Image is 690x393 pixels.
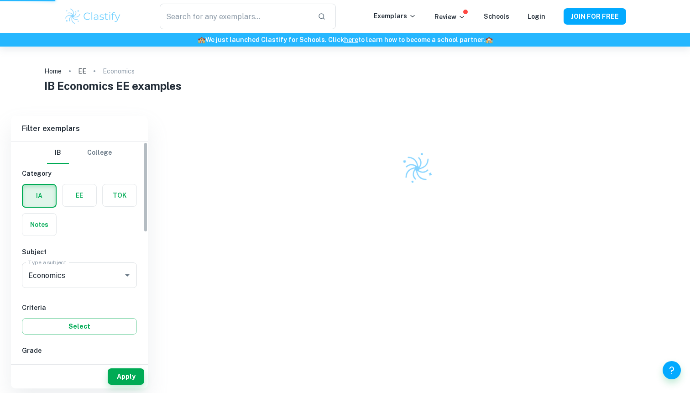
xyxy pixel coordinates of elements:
[160,4,310,29] input: Search for any exemplars...
[63,184,96,206] button: EE
[44,65,62,78] a: Home
[22,318,137,335] button: Select
[22,247,137,257] h6: Subject
[396,147,438,189] img: Clastify logo
[564,8,626,25] button: JOIN FOR FREE
[22,303,137,313] h6: Criteria
[374,11,416,21] p: Exemplars
[103,66,135,76] p: Economics
[87,142,112,164] button: College
[28,258,66,266] label: Type a subject
[344,36,358,43] a: here
[485,36,493,43] span: 🏫
[2,35,688,45] h6: We just launched Clastify for Schools. Click to learn how to become a school partner.
[22,214,56,236] button: Notes
[528,13,545,20] a: Login
[11,116,148,141] h6: Filter exemplars
[434,12,465,22] p: Review
[22,168,137,178] h6: Category
[484,13,509,20] a: Schools
[23,185,56,207] button: IA
[663,361,681,379] button: Help and Feedback
[78,65,86,78] a: EE
[47,142,69,164] button: IB
[44,78,646,94] h1: IB Economics EE examples
[22,346,137,356] h6: Grade
[47,142,112,164] div: Filter type choice
[198,36,205,43] span: 🏫
[64,7,122,26] img: Clastify logo
[108,368,144,385] button: Apply
[121,269,134,282] button: Open
[103,184,136,206] button: TOK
